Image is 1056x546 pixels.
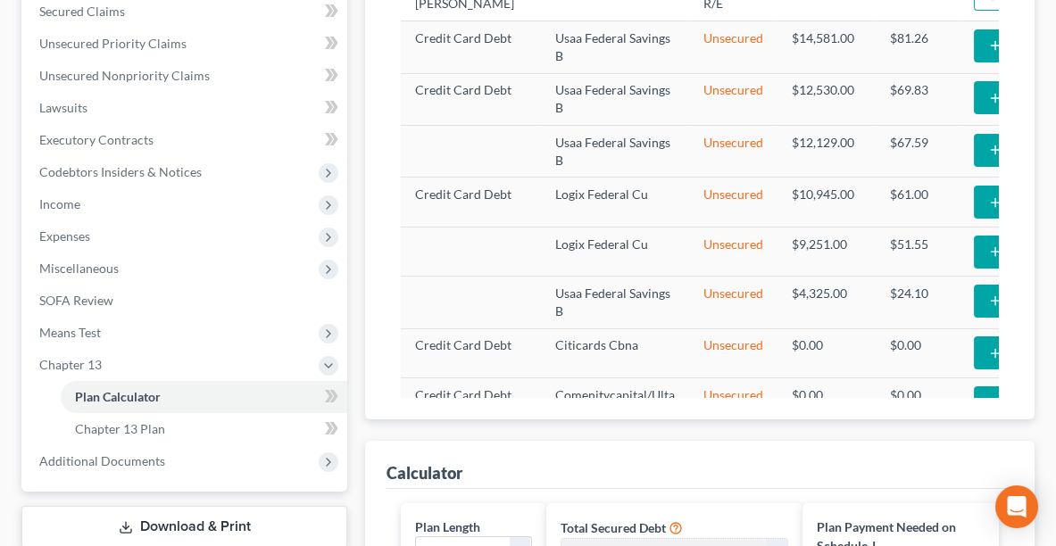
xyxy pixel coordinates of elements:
[25,285,347,317] a: SOFA Review
[541,378,689,427] td: Comenitycapital/Ulta
[541,328,689,377] td: Citicards Cbna
[689,73,777,125] td: Unsecured
[876,73,960,125] td: $69.83
[777,328,876,377] td: $0.00
[541,73,689,125] td: Usaa Federal Savings B
[39,196,80,211] span: Income
[401,178,541,227] td: Credit Card Debt
[689,178,777,227] td: Unsecured
[876,178,960,227] td: $61.00
[401,73,541,125] td: Credit Card Debt
[561,518,666,537] label: Total Secured Debt
[39,325,101,340] span: Means Test
[39,132,154,147] span: Executory Contracts
[39,68,210,83] span: Unsecured Nonpriority Claims
[39,261,119,276] span: Miscellaneous
[689,277,777,328] td: Unsecured
[777,378,876,427] td: $0.00
[777,21,876,73] td: $14,581.00
[689,328,777,377] td: Unsecured
[75,389,161,404] span: Plan Calculator
[876,378,960,427] td: $0.00
[39,453,165,468] span: Additional Documents
[541,277,689,328] td: Usaa Federal Savings B
[25,124,347,156] a: Executory Contracts
[61,413,347,445] a: Chapter 13 Plan
[689,378,777,427] td: Unsecured
[541,126,689,178] td: Usaa Federal Savings B
[39,100,87,115] span: Lawsuits
[25,92,347,124] a: Lawsuits
[75,421,165,436] span: Chapter 13 Plan
[876,328,960,377] td: $0.00
[689,126,777,178] td: Unsecured
[876,277,960,328] td: $24.10
[415,517,480,536] label: Plan Length
[61,381,347,413] a: Plan Calculator
[541,227,689,276] td: Logix Federal Cu
[777,227,876,276] td: $9,251.00
[541,178,689,227] td: Logix Federal Cu
[777,178,876,227] td: $10,945.00
[777,277,876,328] td: $4,325.00
[39,228,90,244] span: Expenses
[541,21,689,73] td: Usaa Federal Savings B
[689,21,777,73] td: Unsecured
[777,73,876,125] td: $12,530.00
[39,357,102,372] span: Chapter 13
[777,126,876,178] td: $12,129.00
[39,164,202,179] span: Codebtors Insiders & Notices
[876,126,960,178] td: $67.59
[39,36,187,51] span: Unsecured Priority Claims
[387,462,462,484] div: Calculator
[401,378,541,427] td: Credit Card Debt
[25,28,347,60] a: Unsecured Priority Claims
[39,4,125,19] span: Secured Claims
[25,60,347,92] a: Unsecured Nonpriority Claims
[995,485,1038,528] div: Open Intercom Messenger
[689,227,777,276] td: Unsecured
[401,21,541,73] td: Credit Card Debt
[876,227,960,276] td: $51.55
[876,21,960,73] td: $81.26
[39,293,113,308] span: SOFA Review
[401,328,541,377] td: Credit Card Debt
